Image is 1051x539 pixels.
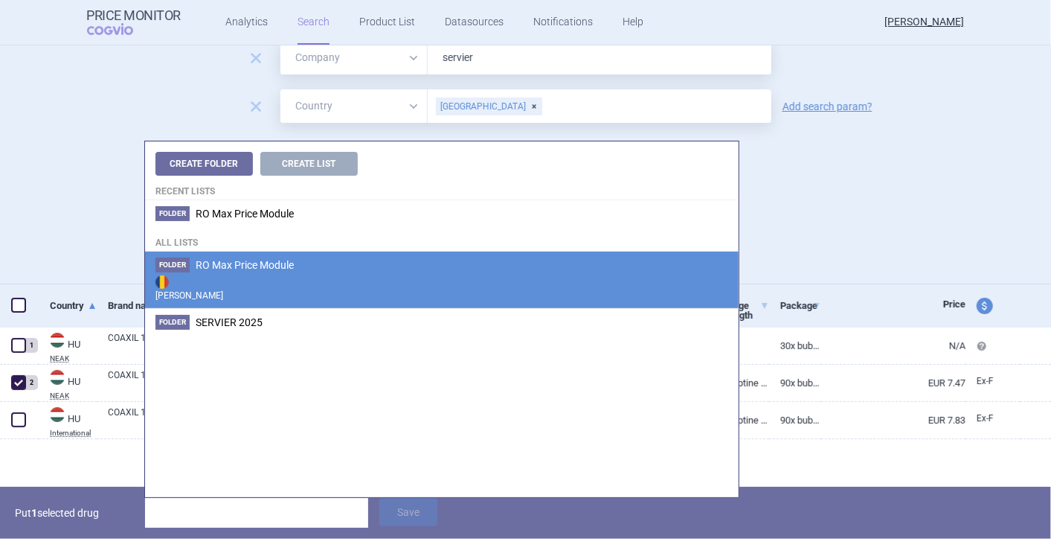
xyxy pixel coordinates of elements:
[155,272,728,302] strong: [PERSON_NAME]
[87,8,181,23] strong: Price Monitor
[31,507,37,519] strong: 1
[717,287,769,334] a: Dosage strength
[50,430,97,437] abbr: International — The price list of reimbursed drugs for international comparison, published by the...
[39,406,97,437] a: HUHUInternational
[50,392,97,400] abbr: NEAK — PUPHA database published by the National Health Insurance Fund of Hungary.
[87,23,154,35] span: COGVIO
[108,331,312,358] a: COAXIL 12,5 MG BEVONT TABLETTA
[965,408,1021,430] a: Ex-F
[50,407,65,422] img: Hungary
[50,370,65,385] img: Hungary
[379,498,437,526] button: Save
[196,259,294,271] span: RO Max Price Module
[769,328,822,364] a: 30x buborékcsomagolásban
[769,402,822,438] a: 90x buborékcsomagolásban
[87,8,181,36] a: Price MonitorCOGVIO
[39,369,97,400] a: HUHUNEAK
[943,299,965,310] span: Price
[769,365,822,401] a: 90x buborékcsomagolásban
[145,227,739,252] h4: All lists
[50,355,97,363] abbr: NEAK — PUPHA database published by the National Health Insurance Fund of Hungary.
[821,402,965,438] a: EUR 7.83
[196,208,294,220] span: RO Max Price Module
[145,176,739,200] h4: Recent lists
[196,316,263,328] span: SERVIER 2025
[50,287,97,324] a: Country
[780,287,822,324] a: Package
[25,338,38,353] div: 1
[965,371,1021,393] a: Ex-F
[155,152,253,176] button: Create Folder
[108,287,312,324] a: Brand name
[977,376,994,386] span: Ex-factory price
[782,101,872,112] a: Add search param?
[821,328,965,364] a: N/A
[155,275,169,289] img: RO
[25,375,38,390] div: 2
[108,369,312,395] a: COAXIL 12,5 MG BEVONT TABLETTA
[108,406,312,433] a: COAXIL 12,5 MG BEVONT TABLETTA
[977,413,994,424] span: Ex-factory price
[821,365,965,401] a: EUR 7.47
[436,98,542,115] div: [GEOGRAPHIC_DATA]
[39,331,97,363] a: HUHUNEAK
[155,206,190,221] span: Folder
[15,498,134,528] p: Put selected drug
[260,152,358,176] button: Create List
[50,333,65,348] img: Hungary
[155,315,190,330] span: Folder
[501,138,591,156] a: Search Settings
[155,258,190,272] span: Folder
